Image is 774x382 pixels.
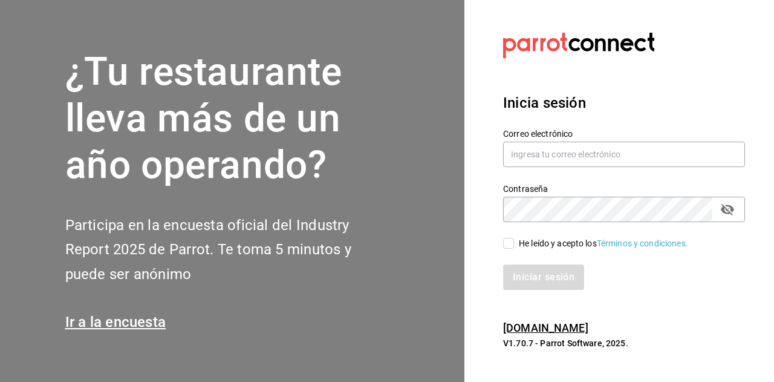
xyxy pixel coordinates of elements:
h2: Participa en la encuesta oficial del Industry Report 2025 de Parrot. Te toma 5 minutos y puede se... [65,213,392,287]
p: V1.70.7 - Parrot Software, 2025. [503,337,745,349]
a: Términos y condiciones. [597,239,688,248]
div: He leído y acepto los [519,237,688,250]
h1: ¿Tu restaurante lleva más de un año operando? [65,49,392,188]
a: [DOMAIN_NAME] [503,321,588,334]
h3: Inicia sesión [503,92,745,114]
input: Ingresa tu correo electrónico [503,142,745,167]
button: passwordField [717,199,738,220]
label: Correo electrónico [503,130,745,138]
a: Ir a la encuesta [65,314,166,331]
label: Contraseña [503,185,745,193]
